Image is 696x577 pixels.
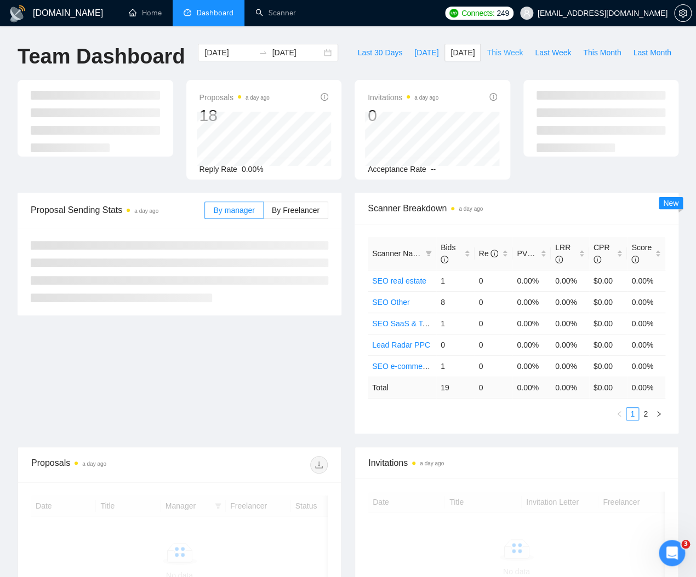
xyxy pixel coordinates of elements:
td: 0 [475,377,513,398]
a: setting [674,9,692,18]
span: filter [423,245,434,262]
span: 249 [497,7,509,19]
button: This Month [577,44,627,61]
td: 0.00% [551,291,589,313]
span: Last Week [535,47,571,59]
div: 18 [199,105,270,126]
div: 0 [368,105,438,126]
span: New [663,199,678,207]
td: 0.00% [551,313,589,334]
td: $0.00 [589,291,627,313]
td: 0.00% [512,334,551,355]
span: right [655,411,662,417]
span: [DATE] [450,47,475,59]
span: info-circle [631,256,639,263]
span: info-circle [594,256,601,263]
td: Total [368,377,436,398]
span: This Week [487,47,523,59]
td: 8 [436,291,475,313]
span: info-circle [489,93,497,101]
a: SEO e-commerce [372,362,433,371]
td: 0.00% [512,313,551,334]
button: Last Week [529,44,577,61]
span: Proposal Sending Stats [31,203,204,217]
td: 0.00% [551,355,589,377]
span: By Freelancer [272,206,320,215]
span: Reply Rate [199,165,237,174]
input: Start date [204,47,254,59]
td: 0 [475,291,513,313]
td: 0.00% [627,313,665,334]
a: SEO real estate [372,276,426,285]
td: 0.00% [627,334,665,355]
a: Lead Radar PPC [372,341,430,349]
span: swap-right [259,48,267,57]
time: a day ago [134,208,158,214]
span: Scanner Breakdown [368,201,665,215]
span: [DATE] [414,47,438,59]
button: Last 30 Days [351,44,408,61]
span: Dashboard [197,8,233,18]
td: 0.00 % [551,377,589,398]
td: $0.00 [589,334,627,355]
span: Acceptance Rate [368,165,426,174]
span: user [523,9,530,17]
td: 0.00 % [627,377,665,398]
span: Last Month [633,47,671,59]
time: a day ago [420,460,444,466]
time: a day ago [82,461,106,467]
span: Bids [441,243,455,264]
td: 1 [436,355,475,377]
td: 0 [475,313,513,334]
span: info-circle [555,256,563,263]
span: 0.00% [242,165,264,174]
time: a day ago [246,95,270,101]
time: a day ago [414,95,438,101]
span: filter [425,250,432,257]
td: 0.00% [512,270,551,291]
button: [DATE] [444,44,481,61]
td: 0.00% [627,291,665,313]
button: [DATE] [408,44,444,61]
li: 1 [626,407,639,420]
button: This Week [481,44,529,61]
div: Proposals [31,456,180,474]
li: Next Page [652,407,665,420]
span: Re [479,249,499,258]
a: SEO SaaS & Tech [372,319,435,328]
td: 19 [436,377,475,398]
a: searchScanner [255,8,296,18]
span: Last 30 Days [357,47,402,59]
td: 0 [436,334,475,355]
td: 0 [475,334,513,355]
td: 0.00% [512,355,551,377]
span: LRR [555,243,571,264]
a: SEO Other [372,298,409,307]
li: Previous Page [613,407,626,420]
span: Proposals [199,91,270,104]
td: 0 [475,355,513,377]
img: upwork-logo.png [449,9,458,18]
td: 0.00% [627,270,665,291]
input: End date [272,47,322,59]
a: 2 [640,408,652,420]
button: left [613,407,626,420]
img: logo [9,5,26,22]
span: dashboard [184,9,191,16]
span: PVR [517,249,543,258]
a: homeHome [129,8,162,18]
td: 0.00% [551,270,589,291]
span: By manager [213,206,254,215]
td: 0.00% [512,291,551,313]
h1: Team Dashboard [18,44,185,70]
span: left [616,411,623,417]
span: CPR [594,243,610,264]
span: info-circle [441,256,448,263]
td: 1 [436,270,475,291]
span: info-circle [321,93,328,101]
td: $0.00 [589,313,627,334]
span: to [259,48,267,57]
span: -- [431,165,436,174]
li: 2 [639,407,652,420]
